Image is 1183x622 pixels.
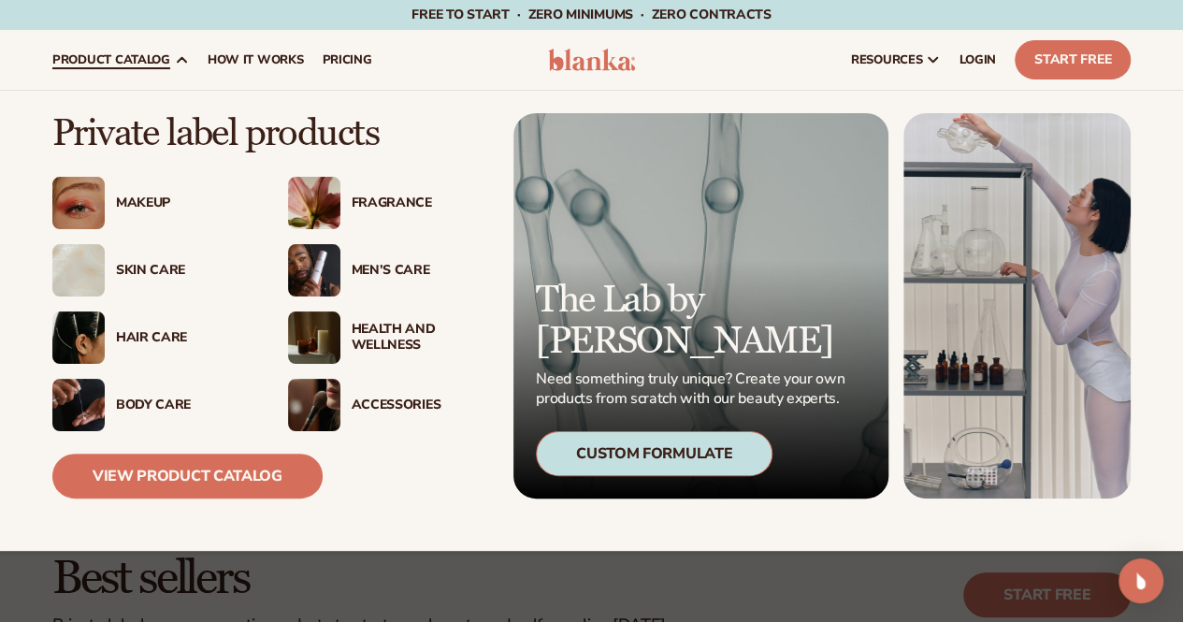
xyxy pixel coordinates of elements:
a: Female hair pulled back with clips. Hair Care [52,311,251,364]
span: pricing [322,52,371,67]
div: Hair Care [116,330,251,346]
a: Start Free [1015,40,1131,80]
span: product catalog [52,52,170,67]
img: Female with glitter eye makeup. [52,177,105,229]
div: Makeup [116,195,251,211]
img: Male holding moisturizer bottle. [288,244,340,297]
div: Men’s Care [352,263,486,279]
div: Skin Care [116,263,251,279]
span: Free to start · ZERO minimums · ZERO contracts [411,6,771,23]
a: Microscopic product formula. The Lab by [PERSON_NAME] Need something truly unique? Create your ow... [513,113,888,499]
a: Male holding moisturizer bottle. Men’s Care [288,244,486,297]
a: Candles and incense on table. Health And Wellness [288,311,486,364]
span: resources [851,52,922,67]
a: product catalog [43,30,198,90]
a: LOGIN [950,30,1005,90]
a: How It Works [198,30,313,90]
img: Cream moisturizer swatch. [52,244,105,297]
a: Female with glitter eye makeup. Makeup [52,177,251,229]
div: Fragrance [352,195,486,211]
div: Health And Wellness [352,322,486,354]
p: Private label products [52,113,485,154]
a: pricing [312,30,381,90]
a: Male hand applying moisturizer. Body Care [52,379,251,431]
img: Pink blooming flower. [288,177,340,229]
a: Pink blooming flower. Fragrance [288,177,486,229]
a: resources [842,30,950,90]
a: View Product Catalog [52,454,323,499]
img: Candles and incense on table. [288,311,340,364]
img: Male hand applying moisturizer. [52,379,105,431]
img: Female hair pulled back with clips. [52,311,105,364]
span: How It Works [208,52,304,67]
img: Female with makeup brush. [288,379,340,431]
img: logo [548,49,636,71]
div: Open Intercom Messenger [1118,558,1163,603]
a: Cream moisturizer swatch. Skin Care [52,244,251,297]
div: Custom Formulate [536,431,772,476]
div: Body Care [116,398,251,413]
a: Female with makeup brush. Accessories [288,379,486,431]
div: Accessories [352,398,486,413]
img: Female in lab with equipment. [903,113,1131,499]
p: Need something truly unique? Create your own products from scratch with our beauty experts. [536,369,850,409]
span: LOGIN [959,52,996,67]
p: The Lab by [PERSON_NAME] [536,280,850,362]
